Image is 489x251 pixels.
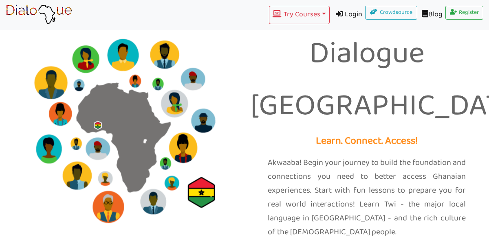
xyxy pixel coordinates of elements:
a: Register [445,6,484,20]
a: Crowdsource [365,6,417,20]
a: Login [330,6,366,24]
a: Blog [417,6,445,24]
button: Try Courses [269,6,329,24]
p: Akwaaba! Begin your journey to build the foundation and connections you need to better access Gha... [268,156,466,239]
p: Learn. Connect. Access! [251,133,483,150]
img: learn African language platform app [6,4,72,25]
p: Dialogue [GEOGRAPHIC_DATA] [251,29,483,133]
